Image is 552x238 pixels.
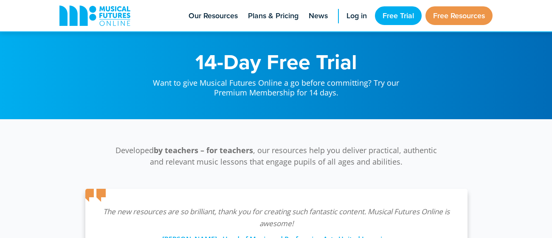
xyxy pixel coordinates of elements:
[346,10,367,22] span: Log in
[309,10,328,22] span: News
[110,145,442,168] p: Developed , our resources help you deliver practical, authentic and relevant music lessons that e...
[375,6,422,25] a: Free Trial
[144,51,408,72] h1: 14-Day Free Trial
[189,10,238,22] span: Our Resources
[154,145,253,155] strong: by teachers – for teachers
[425,6,493,25] a: Free Resources
[248,10,299,22] span: Plans & Pricing
[144,72,408,98] p: Want to give Musical Futures Online a go before committing? Try our Premium Membership for 14 days.
[102,206,451,230] p: The new resources are so brilliant, thank you for creating such fantastic content. Musical Future...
